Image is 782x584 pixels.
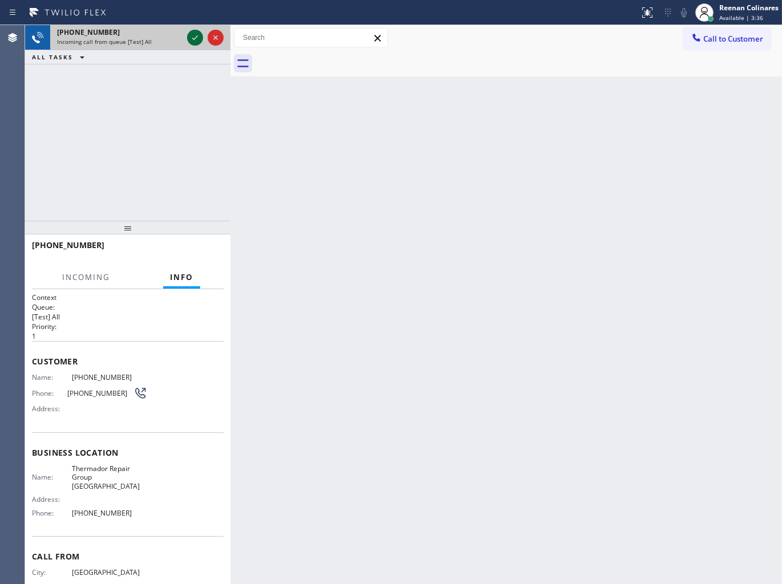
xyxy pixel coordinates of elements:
[170,272,193,282] span: Info
[32,302,224,312] h2: Queue:
[676,5,692,21] button: Mute
[62,272,110,282] span: Incoming
[683,28,771,50] button: Call to Customer
[32,389,67,398] span: Phone:
[719,3,779,13] div: Reenan Colinares
[719,14,763,22] span: Available | 3:36
[703,34,763,44] span: Call to Customer
[32,509,72,517] span: Phone:
[55,266,117,289] button: Incoming
[32,293,224,302] h1: Context
[32,322,224,331] h2: Priority:
[208,30,224,46] button: Reject
[234,29,387,47] input: Search
[72,568,147,577] span: [GEOGRAPHIC_DATA]
[32,404,72,413] span: Address:
[72,373,147,382] span: [PHONE_NUMBER]
[32,331,224,341] p: 1
[32,53,73,61] span: ALL TASKS
[32,240,104,250] span: [PHONE_NUMBER]
[32,356,224,367] span: Customer
[72,464,147,490] span: Thermador Repair Group [GEOGRAPHIC_DATA]
[32,312,224,322] p: [Test] All
[32,568,72,577] span: City:
[32,495,72,504] span: Address:
[57,38,152,46] span: Incoming call from queue [Test] All
[32,473,72,481] span: Name:
[25,50,96,64] button: ALL TASKS
[187,30,203,46] button: Accept
[32,447,224,458] span: Business location
[32,551,224,562] span: Call From
[32,373,72,382] span: Name:
[67,389,133,398] span: [PHONE_NUMBER]
[57,27,120,37] span: [PHONE_NUMBER]
[72,509,147,517] span: [PHONE_NUMBER]
[163,266,200,289] button: Info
